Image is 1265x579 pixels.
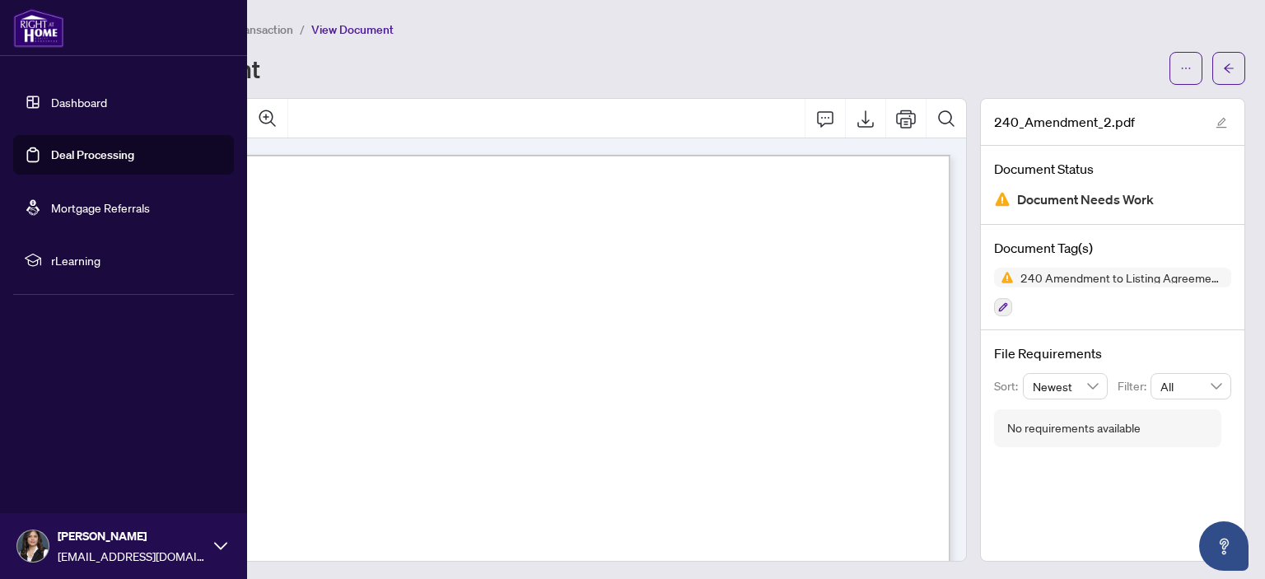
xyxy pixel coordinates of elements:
[58,547,206,565] span: [EMAIL_ADDRESS][DOMAIN_NAME]
[1118,377,1151,395] p: Filter:
[311,22,394,37] span: View Document
[1223,63,1235,74] span: arrow-left
[51,95,107,110] a: Dashboard
[994,112,1135,132] span: 240_Amendment_2.pdf
[205,22,293,37] span: View Transaction
[994,159,1231,179] h4: Document Status
[51,251,222,269] span: rLearning
[300,20,305,39] li: /
[994,268,1014,287] img: Status Icon
[17,530,49,562] img: Profile Icon
[994,377,1023,395] p: Sort:
[1033,374,1099,399] span: Newest
[51,147,134,162] a: Deal Processing
[1007,419,1141,437] div: No requirements available
[1180,63,1192,74] span: ellipsis
[994,343,1231,363] h4: File Requirements
[1199,521,1249,571] button: Open asap
[1014,272,1231,283] span: 240 Amendment to Listing Agreement - Authority to Offer for Sale Price Change/Extension/Amendment(s)
[994,238,1231,258] h4: Document Tag(s)
[1017,189,1154,211] span: Document Needs Work
[1160,374,1221,399] span: All
[994,191,1011,208] img: Document Status
[13,8,64,48] img: logo
[51,200,150,215] a: Mortgage Referrals
[58,527,206,545] span: [PERSON_NAME]
[1216,117,1227,128] span: edit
